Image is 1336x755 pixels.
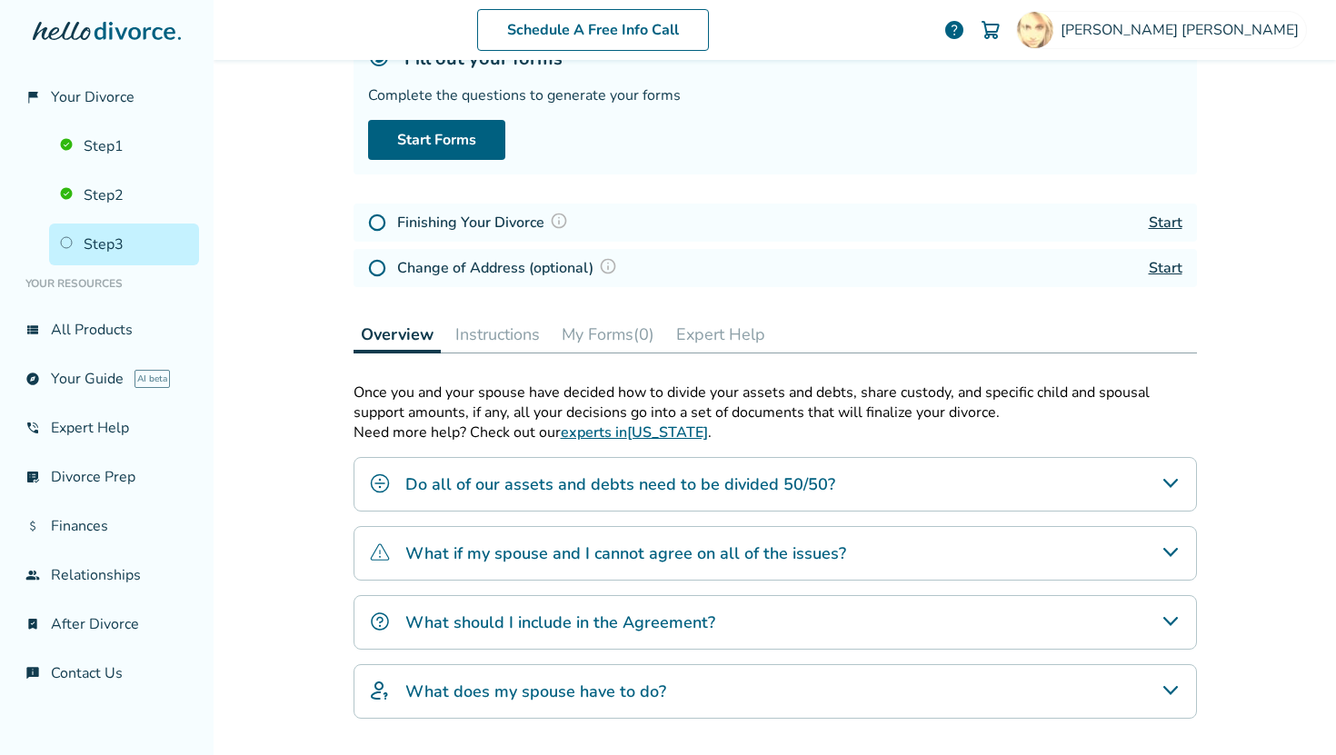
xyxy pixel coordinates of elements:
img: Do all of our assets and debts need to be divided 50/50? [369,472,391,494]
a: chat_infoContact Us [15,652,199,694]
a: view_listAll Products [15,309,199,351]
img: What if my spouse and I cannot agree on all of the issues? [369,541,391,563]
img: Not Started [368,259,386,277]
a: attach_moneyFinances [15,505,199,547]
a: exploreYour GuideAI beta [15,358,199,400]
div: What if my spouse and I cannot agree on all of the issues? [354,526,1197,581]
span: chat_info [25,666,40,680]
h4: What does my spouse have to do? [405,680,666,703]
li: Your Resources [15,265,199,302]
span: list_alt_check [25,470,40,484]
a: Step3 [49,224,199,265]
h4: Finishing Your Divorce [397,211,573,234]
a: Schedule A Free Info Call [477,9,709,51]
a: Step1 [49,125,199,167]
span: phone_in_talk [25,421,40,435]
img: What should I include in the Agreement? [369,611,391,632]
h4: Change of Address (optional) [397,256,623,280]
button: Instructions [448,316,547,353]
img: Question Mark [550,212,568,230]
div: Complete the questions to generate your forms [368,85,1182,105]
span: flag_2 [25,90,40,104]
img: Cart [980,19,1002,41]
iframe: Chat Widget [1245,668,1336,755]
a: phone_in_talkExpert Help [15,407,199,449]
a: groupRelationships [15,554,199,596]
span: view_list [25,323,40,337]
p: Need more help? Check out our . [354,422,1197,442]
a: help [943,19,965,41]
a: Start [1149,213,1182,233]
span: Your Divorce [51,87,135,107]
div: What does my spouse have to do? [354,664,1197,719]
img: What does my spouse have to do? [369,680,391,701]
span: [PERSON_NAME] [PERSON_NAME] [1061,20,1306,40]
img: Kara Clapp Connelly [1017,12,1053,48]
h4: What should I include in the Agreement? [405,611,715,634]
button: Expert Help [669,316,773,353]
a: list_alt_checkDivorce Prep [15,456,199,498]
button: Overview [354,316,441,353]
a: Step2 [49,174,199,216]
img: Question Mark [599,257,617,275]
a: Start Forms [368,120,505,160]
h4: Do all of our assets and debts need to be divided 50/50? [405,472,835,496]
span: group [25,568,40,582]
a: flag_2Your Divorce [15,76,199,118]
span: attach_money [25,519,40,533]
img: Not Started [368,214,386,232]
span: bookmark_check [25,617,40,631]
div: What should I include in the Agreement? [354,595,1197,650]
a: bookmark_checkAfter Divorce [15,603,199,645]
a: experts in[US_STATE] [561,422,708,442]
span: explore [25,372,40,386]
button: My Forms(0) [554,316,662,353]
span: AI beta [135,370,170,388]
div: Do all of our assets and debts need to be divided 50/50? [354,457,1197,512]
a: Start [1149,258,1182,278]
h4: What if my spouse and I cannot agree on all of the issues? [405,541,846,565]
p: Once you and your spouse have decided how to divide your assets and debts, share custody, and spe... [354,382,1197,422]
